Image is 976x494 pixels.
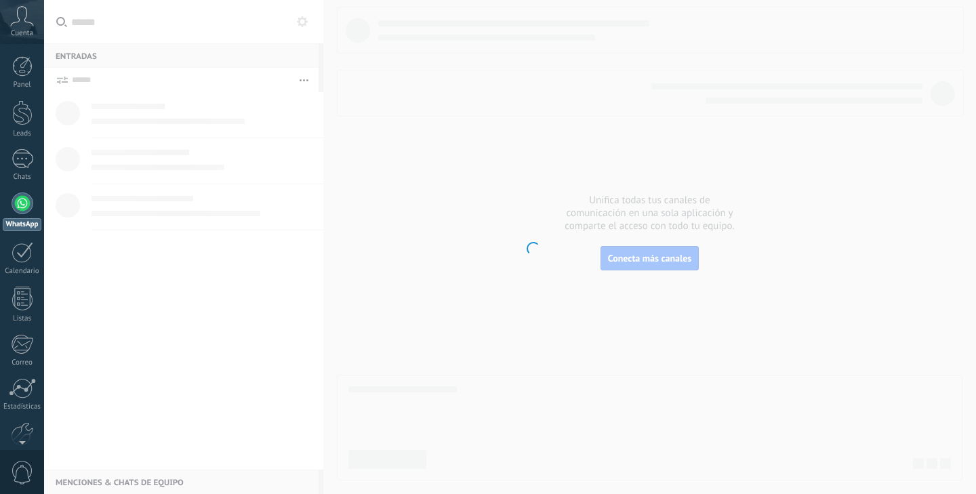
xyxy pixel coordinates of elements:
div: Leads [3,129,42,138]
div: Calendario [3,267,42,276]
div: WhatsApp [3,218,41,231]
span: Cuenta [11,29,33,38]
div: Chats [3,173,42,182]
div: Correo [3,358,42,367]
div: Listas [3,314,42,323]
div: Panel [3,81,42,89]
div: Estadísticas [3,403,42,411]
